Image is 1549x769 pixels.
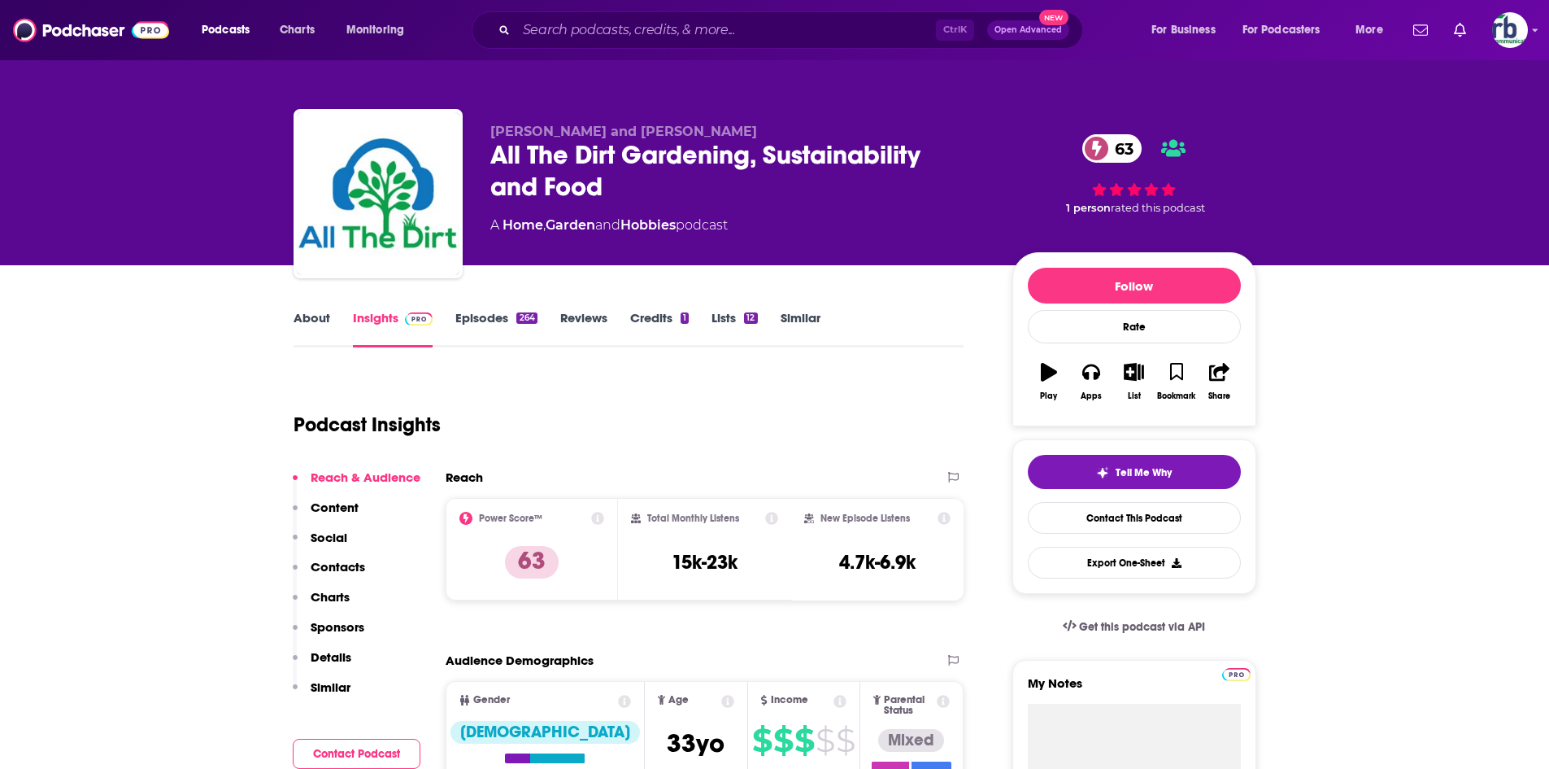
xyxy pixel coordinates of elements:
span: For Podcasters [1242,19,1321,42]
button: Contacts [293,559,365,589]
span: [PERSON_NAME] and [PERSON_NAME] [490,124,757,139]
label: My Notes [1028,675,1241,704]
h2: Audience Demographics [446,653,594,668]
span: 1 person [1066,202,1111,214]
img: Podchaser Pro [1222,668,1251,681]
span: Tell Me Why [1116,466,1172,479]
span: Get this podcast via API [1079,620,1205,634]
button: Bookmark [1155,352,1198,411]
span: 63 [1099,134,1142,163]
h2: Power Score™ [479,513,542,524]
span: $ [836,727,855,754]
button: Play [1028,352,1070,411]
span: and [595,217,620,233]
span: Monitoring [346,19,404,42]
div: Play [1040,391,1057,401]
span: Ctrl K [936,20,974,41]
input: Search podcasts, credits, & more... [516,17,936,43]
button: open menu [1140,17,1236,43]
button: Open AdvancedNew [987,20,1069,40]
button: Show profile menu [1492,12,1528,48]
div: Search podcasts, credits, & more... [487,11,1099,49]
div: 264 [516,312,537,324]
p: Contacts [311,559,365,575]
span: Income [771,695,808,706]
button: List [1112,352,1155,411]
button: Reach & Audience [293,470,420,500]
span: $ [773,727,793,754]
p: Sponsors [311,619,364,635]
button: Charts [293,589,350,619]
span: For Business [1151,19,1216,42]
h3: 15k-23k [672,550,738,575]
a: InsightsPodchaser Pro [353,310,433,347]
span: Parental Status [884,695,934,716]
button: open menu [335,17,425,43]
a: Show notifications dropdown [1447,16,1473,44]
span: 33 yo [667,727,724,759]
a: Show notifications dropdown [1407,16,1434,44]
span: New [1039,10,1068,25]
button: open menu [190,17,271,43]
a: Home [503,217,543,233]
div: Bookmark [1157,391,1195,401]
button: open menu [1232,17,1344,43]
img: User Profile [1492,12,1528,48]
span: Age [668,695,689,706]
p: Details [311,649,351,665]
span: Gender [473,695,510,706]
button: Share [1198,352,1240,411]
span: rated this podcast [1111,202,1205,214]
h3: 4.7k-6.9k [839,550,916,575]
a: Charts [269,17,324,43]
span: $ [752,727,772,754]
span: Charts [280,19,315,42]
div: A podcast [490,216,728,235]
p: Content [311,500,359,515]
a: 63 [1082,134,1142,163]
p: 63 [505,546,559,579]
img: Podchaser - Follow, Share and Rate Podcasts [13,15,169,46]
div: Rate [1028,310,1241,343]
button: Contact Podcast [293,739,420,769]
img: Podchaser Pro [405,312,433,326]
div: 63 1 personrated this podcast [1012,124,1256,225]
div: [DEMOGRAPHIC_DATA] [450,721,640,744]
a: Pro website [1222,666,1251,681]
a: Garden [546,217,595,233]
h2: New Episode Listens [820,513,910,524]
div: Share [1208,391,1230,401]
a: Get this podcast via API [1050,607,1219,647]
button: Export One-Sheet [1028,547,1241,579]
h2: Total Monthly Listens [647,513,739,524]
img: tell me why sparkle [1096,466,1109,479]
div: List [1128,391,1141,401]
div: 12 [744,312,757,324]
span: More [1355,19,1383,42]
a: Similar [781,310,820,347]
a: Hobbies [620,217,676,233]
span: Open Advanced [994,26,1062,34]
span: $ [794,727,814,754]
button: Details [293,649,351,679]
a: Lists12 [711,310,757,347]
span: , [543,217,546,233]
button: Social [293,530,347,560]
span: Logged in as johannarb [1492,12,1528,48]
img: All The Dirt Gardening, Sustainability and Food [297,112,459,275]
button: tell me why sparkleTell Me Why [1028,455,1241,489]
button: open menu [1344,17,1403,43]
h1: Podcast Insights [294,413,441,437]
a: Contact This Podcast [1028,502,1241,534]
button: Follow [1028,268,1241,304]
div: Mixed [878,729,944,752]
p: Social [311,530,347,545]
a: Episodes264 [455,310,537,347]
p: Charts [311,589,350,605]
div: 1 [681,312,689,324]
div: Apps [1081,391,1102,401]
button: Apps [1070,352,1112,411]
h2: Reach [446,470,483,485]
